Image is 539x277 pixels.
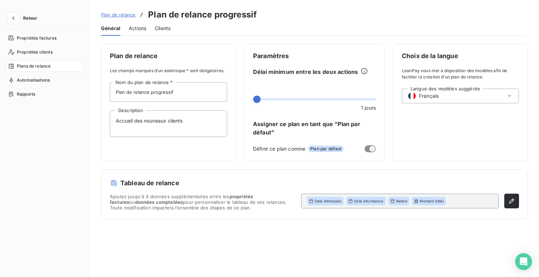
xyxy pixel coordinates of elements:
span: Assigner ce plan en tant que “Plan par défaut” [253,120,376,137]
span: Définir ce plan comme [253,145,305,152]
a: Plans de relance [6,61,84,72]
button: Retour [6,13,43,24]
span: Plans de relance [17,63,51,69]
span: Les champs marqués d’un astérisque * sont obligatoires. [110,68,227,74]
input: placeholder [110,82,227,102]
span: Plan de relance [110,53,227,59]
span: Propriétés factures [17,35,56,41]
span: Automatisations [17,77,50,83]
span: Choix de la langue [402,53,519,59]
span: Ajoutez jusqu'à 4 données supplémentaires entre les ou pour personnaliser le tableau de vos relan... [110,194,295,210]
textarea: Accueil des nouveaux clients [110,110,227,137]
h5: Tableau de relance [110,178,519,188]
span: Général [101,25,120,32]
a: Automatisations [6,75,84,86]
span: Rapports [17,91,35,97]
span: Date d’émission [315,199,341,203]
h3: Plan de relance progressif [148,8,257,21]
span: Propriétés clients [17,49,53,55]
span: Retard [396,199,407,203]
span: 1 jours [361,104,376,111]
a: Propriétés factures [6,33,84,44]
span: Délai minimum entre les deux actions [253,68,358,76]
span: Français [419,92,439,99]
span: propriétés factures [110,194,253,205]
a: Plan de relance [101,11,135,18]
a: Propriétés clients [6,47,84,58]
span: données comptables [135,199,183,205]
span: Clients [155,25,171,32]
span: Plan par défaut [308,146,344,152]
span: Plan de relance [101,12,135,18]
span: Paramètres [253,53,376,59]
span: LeanPay vous met à disposition des modèles afin de faciliter la création d’un plan de relance. [402,68,519,80]
a: Rapports [6,89,84,100]
span: Actions [129,25,146,32]
span: Montant initial [420,199,443,203]
span: Date d’échéance [354,199,383,203]
span: Retour [23,16,37,20]
div: Open Intercom Messenger [515,253,532,270]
